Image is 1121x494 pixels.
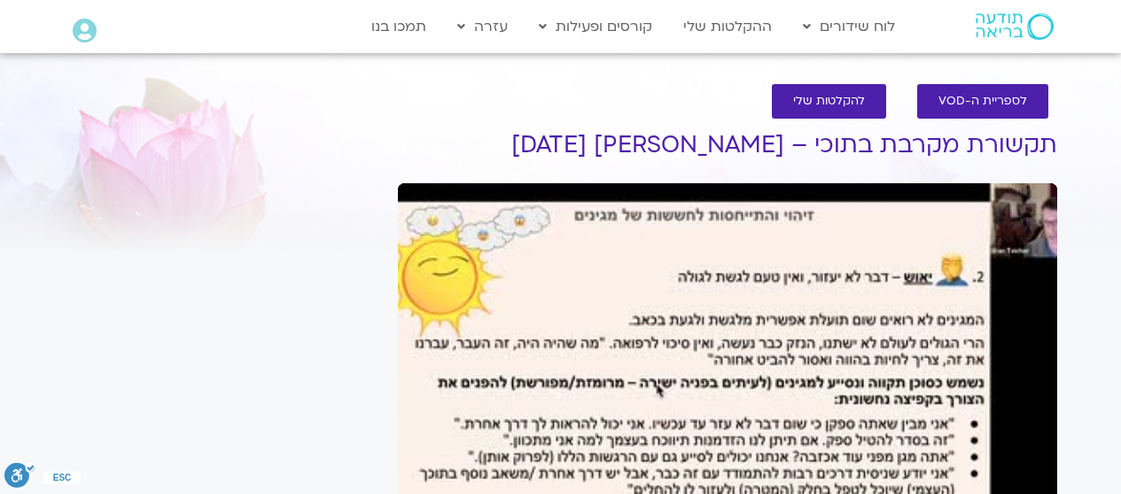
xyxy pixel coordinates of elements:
[362,10,435,43] a: תמכו בנו
[793,95,865,108] span: להקלטות שלי
[448,10,517,43] a: עזרה
[917,84,1048,119] a: לספריית ה-VOD
[530,10,661,43] a: קורסים ופעילות
[976,13,1054,40] img: תודעה בריאה
[674,10,781,43] a: ההקלטות שלי
[398,132,1057,158] h1: תקשורת מקרבת בתוכי – [PERSON_NAME] [DATE]
[772,84,886,119] a: להקלטות שלי
[794,10,904,43] a: לוח שידורים
[938,95,1027,108] span: לספריית ה-VOD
